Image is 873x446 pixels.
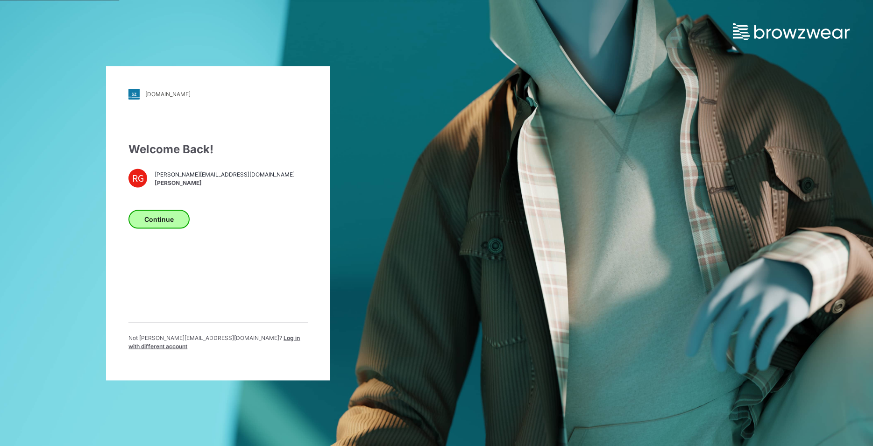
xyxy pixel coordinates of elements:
img: stylezone-logo.562084cfcfab977791bfbf7441f1a819.svg [128,88,140,99]
span: [PERSON_NAME] [155,179,295,187]
a: [DOMAIN_NAME] [128,88,308,99]
img: browzwear-logo.e42bd6dac1945053ebaf764b6aa21510.svg [733,23,850,40]
p: Not [PERSON_NAME][EMAIL_ADDRESS][DOMAIN_NAME] ? [128,333,308,350]
div: [DOMAIN_NAME] [145,91,191,98]
span: [PERSON_NAME][EMAIL_ADDRESS][DOMAIN_NAME] [155,170,295,179]
div: Welcome Back! [128,141,308,157]
button: Continue [128,210,190,228]
div: RG [128,169,147,187]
